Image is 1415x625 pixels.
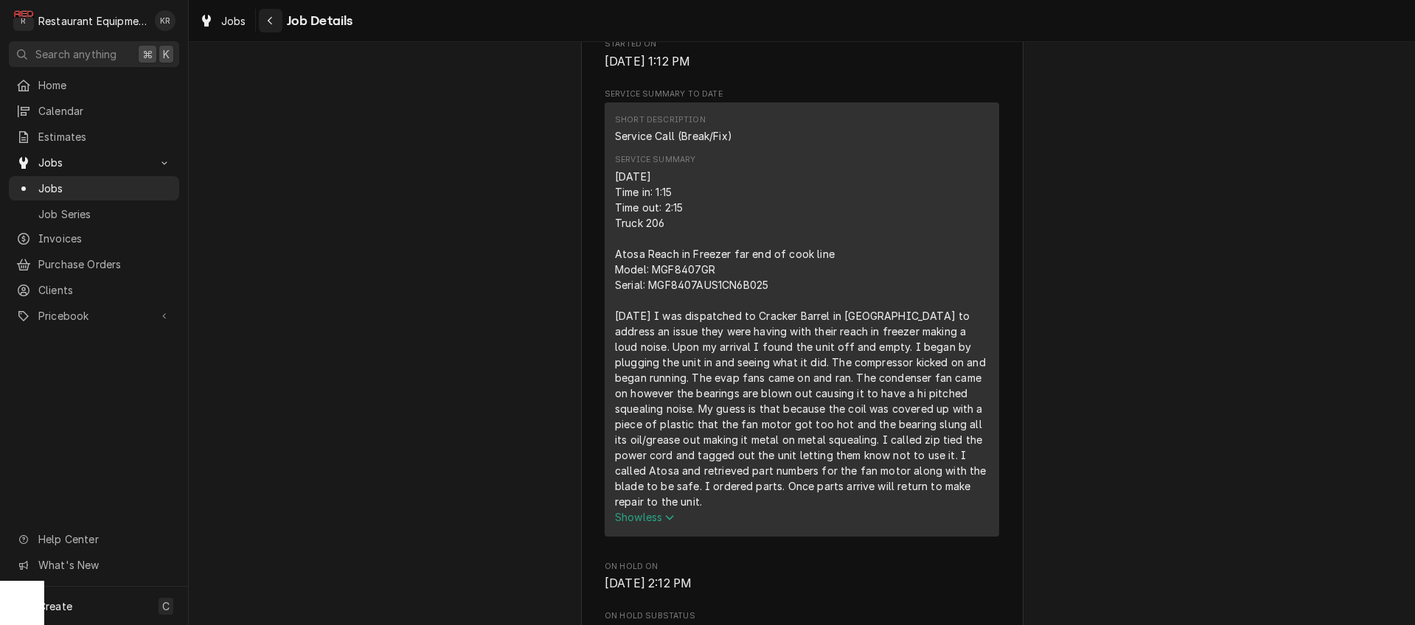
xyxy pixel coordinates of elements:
span: Create [38,600,72,612]
span: Job Series [38,206,172,222]
span: On Hold On [605,561,999,573]
span: Estimates [38,129,172,144]
span: Clients [38,282,172,298]
span: Started On [605,53,999,71]
a: Go to Pricebook [9,304,179,328]
div: [DATE] Time in: 1:15 Time out: 2:15 Truck 206 Atosa Reach in Freezer far end of cook line Model: ... [615,169,989,509]
div: On Hold On [605,561,999,593]
span: Home [38,77,172,93]
a: Home [9,73,179,97]
a: Invoices [9,226,179,251]
a: Job Series [9,202,179,226]
button: Navigate back [259,9,282,32]
span: ⌘ [142,46,153,62]
span: K [163,46,170,62]
span: Service Summary To Date [605,88,999,100]
span: On Hold On [605,575,999,593]
div: Service Summary [605,102,999,542]
span: [DATE] 2:12 PM [605,576,692,590]
div: Kelli Robinette's Avatar [155,10,175,31]
a: Go to What's New [9,553,179,577]
span: Show less [615,511,675,523]
span: Invoices [38,231,172,246]
a: Clients [9,278,179,302]
span: Job Details [282,11,353,31]
span: What's New [38,557,170,573]
a: Purchase Orders [9,252,179,276]
span: [DATE] 1:12 PM [605,55,690,69]
div: Restaurant Equipment Diagnostics's Avatar [13,10,34,31]
span: Jobs [38,181,172,196]
div: Service Call (Break/Fix) [615,128,732,144]
a: Estimates [9,125,179,149]
button: Search anything⌘K [9,41,179,67]
div: Service Summary To Date [605,88,999,543]
span: Started On [605,38,999,50]
a: Go to Help Center [9,527,179,551]
a: Calendar [9,99,179,123]
div: Restaurant Equipment Diagnostics [38,13,147,29]
div: KR [155,10,175,31]
div: Service Summary [615,154,695,166]
a: Jobs [9,176,179,200]
span: C [162,598,170,614]
span: Pricebook [38,308,150,324]
span: Jobs [221,13,246,29]
div: Short Description [615,114,706,126]
div: Started On [605,38,999,70]
a: Jobs [193,9,252,33]
div: R [13,10,34,31]
button: Showless [615,509,989,525]
a: Go to Jobs [9,150,179,175]
span: Search anything [35,46,117,62]
span: Purchase Orders [38,256,172,272]
span: On Hold SubStatus [605,610,999,622]
span: Jobs [38,155,150,170]
span: Calendar [38,103,172,119]
span: Help Center [38,531,170,547]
